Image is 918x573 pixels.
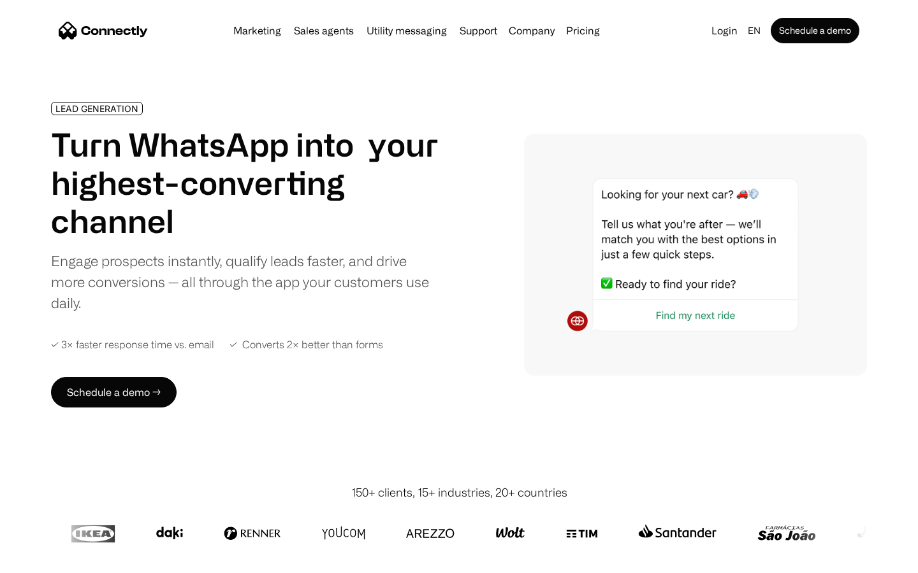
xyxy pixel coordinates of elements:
[229,339,383,351] div: ✓ Converts 2× better than forms
[509,22,555,39] div: Company
[706,22,743,39] a: Login
[25,551,76,569] ul: Language list
[51,377,177,407] a: Schedule a demo →
[771,18,859,43] a: Schedule a demo
[748,22,761,39] div: en
[289,25,359,36] a: Sales agents
[455,25,502,36] a: Support
[351,484,567,501] div: 150+ clients, 15+ industries, 20+ countries
[51,125,439,240] h1: Turn WhatsApp into your highest-converting channel
[13,549,76,569] aside: Language selected: English
[51,250,439,313] div: Engage prospects instantly, qualify leads faster, and drive more conversions — all through the ap...
[361,25,452,36] a: Utility messaging
[561,25,605,36] a: Pricing
[51,339,214,351] div: ✓ 3× faster response time vs. email
[228,25,286,36] a: Marketing
[55,104,138,113] div: LEAD GENERATION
